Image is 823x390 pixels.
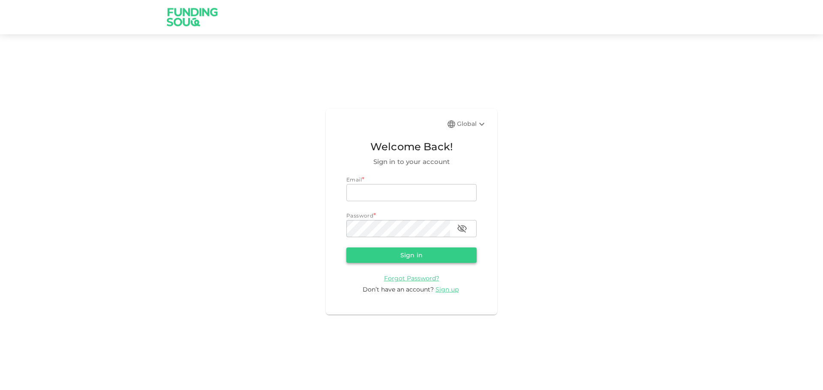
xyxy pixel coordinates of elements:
span: Sign in to your account [346,157,477,167]
div: Global [457,119,487,129]
span: Don’t have an account? [363,286,434,293]
span: Sign up [436,286,459,293]
span: Welcome Back! [346,139,477,155]
input: password [346,220,450,237]
button: Sign in [346,247,477,263]
input: email [346,184,477,201]
span: Password [346,212,373,219]
span: Email [346,176,362,183]
a: Forgot Password? [384,274,439,282]
span: Forgot Password? [384,274,439,282]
